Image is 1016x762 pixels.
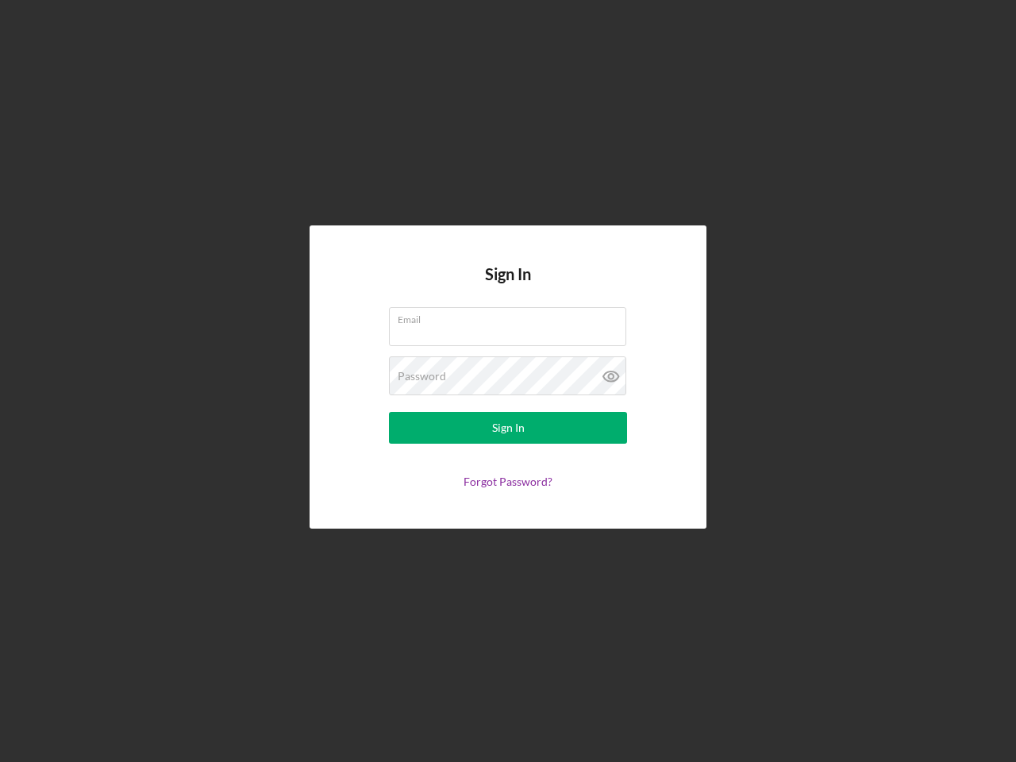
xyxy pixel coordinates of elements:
[485,265,531,307] h4: Sign In
[492,412,525,444] div: Sign In
[464,475,552,488] a: Forgot Password?
[398,308,626,325] label: Email
[398,370,446,383] label: Password
[389,412,627,444] button: Sign In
